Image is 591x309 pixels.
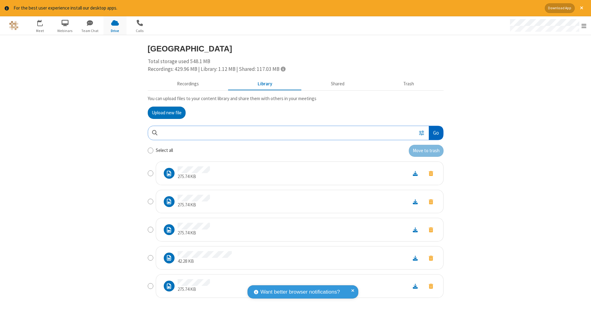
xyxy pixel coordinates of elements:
span: Team Chat [78,28,102,34]
p: 275.74 KB [178,230,210,237]
label: Select all [156,147,173,154]
button: Go [429,126,443,140]
button: Move to trash [423,226,439,234]
p: You can upload files to your content library and share them with others in your meetings [148,95,444,102]
p: 42.28 KB [178,258,232,265]
button: Upload new file [148,107,186,119]
a: Download file [407,283,423,290]
button: Trash [374,78,444,90]
a: Download file [407,170,423,177]
button: Logo [2,16,25,35]
span: Meet [29,28,52,34]
div: Total storage used 548.1 MB [148,58,444,73]
a: Download file [407,198,423,205]
button: Move to trash [423,254,439,262]
p: 275.74 KB [178,201,210,209]
div: For the best user experience install our desktop apps. [14,5,540,12]
a: Download file [407,226,423,233]
button: Download App [545,3,575,13]
img: QA Selenium DO NOT DELETE OR CHANGE [9,21,18,30]
span: Calls [128,28,151,34]
div: Recordings: 429.96 MB | Library: 1.12 MB | Shared: 117.03 MB [148,65,444,73]
span: Drive [103,28,127,34]
div: 1 [42,20,46,24]
button: Move to trash [423,282,439,290]
p: 275.74 KB [178,286,210,293]
span: Totals displayed include files that have been moved to the trash. [281,66,285,71]
p: 275.74 KB [178,173,210,180]
button: Move to trash [409,145,444,157]
div: Open menu [504,16,591,35]
button: Move to trash [423,169,439,177]
span: Webinars [54,28,77,34]
button: Move to trash [423,197,439,206]
button: Shared during meetings [302,78,374,90]
h3: [GEOGRAPHIC_DATA] [148,44,444,53]
button: Close alert [577,3,586,13]
span: Want better browser notifications? [260,288,340,296]
button: Content library [228,78,302,90]
button: Recorded meetings [148,78,228,90]
a: Download file [407,254,423,262]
